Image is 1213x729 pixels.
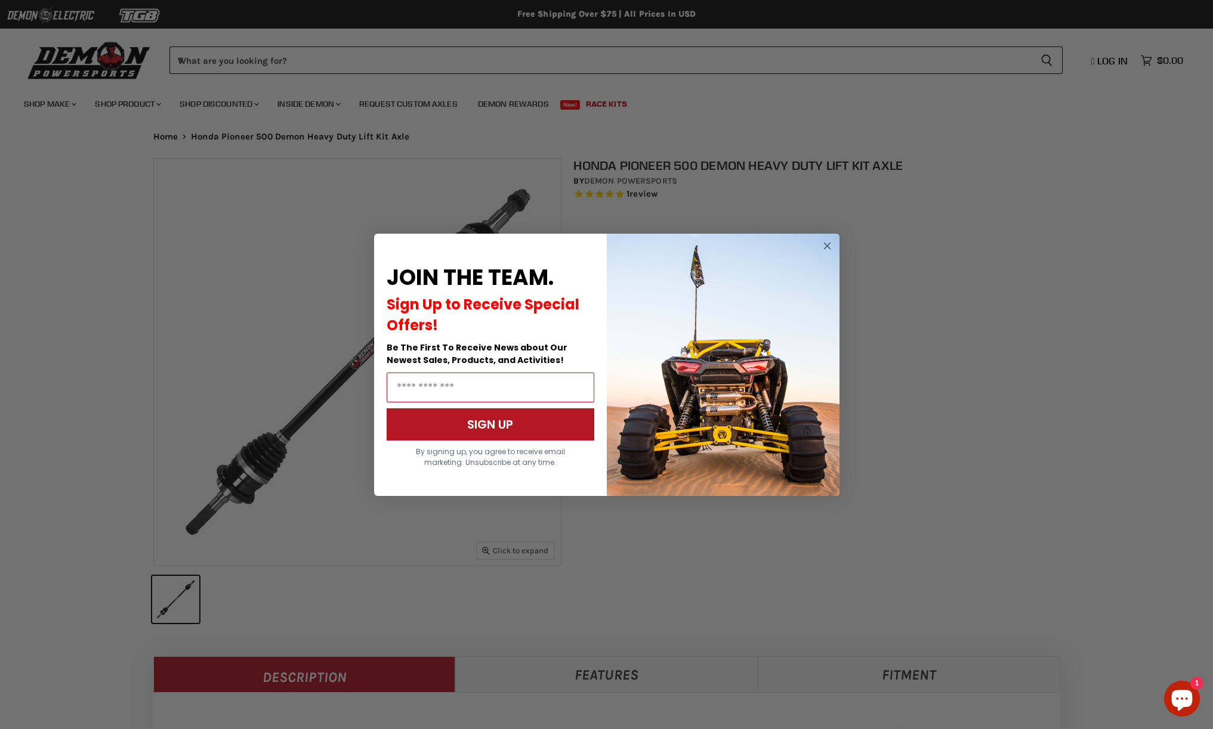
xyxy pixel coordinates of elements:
span: Sign Up to Receive Special Offers! [387,294,579,335]
span: By signing up, you agree to receive email marketing. Unsubscribe at any time. [416,446,565,467]
span: Be The First To Receive News about Our Newest Sales, Products, and Activities! [387,342,567,366]
button: SIGN UP [387,408,594,440]
img: a9095488-b6e7-41ba-879d-588abfab540b.jpeg [607,234,839,496]
inbox-online-store-chat: Shopify online store chat [1160,681,1203,719]
input: Email Address [387,373,594,402]
span: JOIN THE TEAM. [387,262,554,293]
button: Close dialog [820,238,835,253]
